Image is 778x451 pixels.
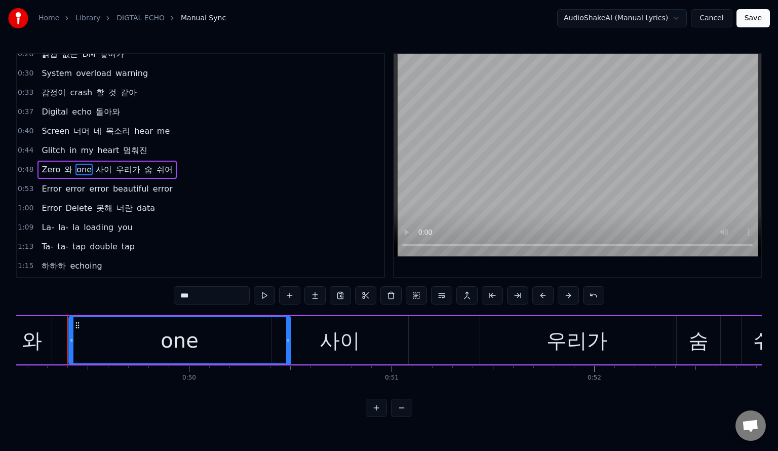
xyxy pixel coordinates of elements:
div: 숨 [688,325,709,356]
span: Manual Sync [181,13,226,23]
span: 0:28 [18,49,33,59]
span: data [136,202,156,214]
span: error [64,183,86,195]
span: 0:40 [18,126,33,136]
span: tap [71,241,87,252]
span: heart [97,144,121,156]
span: beautiful [112,183,150,195]
span: ta- [56,241,69,252]
span: error [152,183,174,195]
a: Home [38,13,59,23]
span: 0:33 [18,88,33,98]
span: Error [41,183,62,195]
span: double [89,241,119,252]
span: 1:09 [18,222,33,233]
nav: breadcrumb [38,13,226,23]
span: 너란 [115,202,134,214]
span: 것 [107,87,118,98]
span: 같아 [120,87,138,98]
span: 0:44 [18,145,33,156]
span: tap [121,241,136,252]
span: Ta- [41,241,54,252]
span: 감정이 [41,87,67,98]
span: La- [41,221,55,233]
span: 읽씹 [41,48,59,60]
span: 멈춰진 [122,144,148,156]
span: DM [81,48,96,60]
span: crash [69,87,93,98]
span: error [88,183,110,195]
span: 쉬어 [155,164,174,175]
span: 0:48 [18,165,33,175]
span: Screen [41,125,70,137]
span: you [116,221,133,233]
span: 우리가 [115,164,141,175]
span: in [68,144,78,156]
span: Delete [64,202,93,214]
div: 우리가 [547,325,607,356]
span: 쌓여가 [99,48,125,60]
span: Digital [41,106,69,118]
span: 너머 [72,125,91,137]
span: la [71,221,81,233]
span: 0:53 [18,184,33,194]
span: one [75,164,93,175]
span: loading [83,221,114,233]
span: echoing [69,260,103,272]
span: 돌아와 [95,106,121,118]
span: echo [71,106,93,118]
span: overload [75,67,112,79]
span: Error [41,202,62,214]
span: 하하하 [41,260,67,272]
span: 목소리 [105,125,131,137]
a: DIGTAL ECHO [116,13,165,23]
div: 0:51 [385,374,399,382]
span: la- [57,221,69,233]
span: hear [133,125,153,137]
span: 0:37 [18,107,33,117]
span: System [41,67,73,79]
span: 네 [93,125,103,137]
span: Glitch [41,144,66,156]
div: one [161,325,198,356]
div: 0:50 [182,374,196,382]
a: 채팅 열기 [735,410,766,441]
span: my [80,144,95,156]
span: 못해 [95,202,113,214]
span: 1:15 [18,261,33,271]
span: 1:13 [18,242,33,252]
img: youka [8,8,28,28]
a: Library [75,13,100,23]
span: Zero [41,164,61,175]
span: 숨 [143,164,153,175]
div: 와 [22,325,42,356]
div: 0:52 [588,374,601,382]
span: 1:00 [18,203,33,213]
span: 와 [63,164,73,175]
button: Cancel [691,9,732,27]
div: 사이 [320,325,360,356]
span: 없는 [61,48,79,60]
span: warning [114,67,149,79]
button: Save [736,9,770,27]
span: 0:30 [18,68,33,79]
span: 사이 [95,164,113,175]
span: me [156,125,171,137]
span: 할 [95,87,105,98]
